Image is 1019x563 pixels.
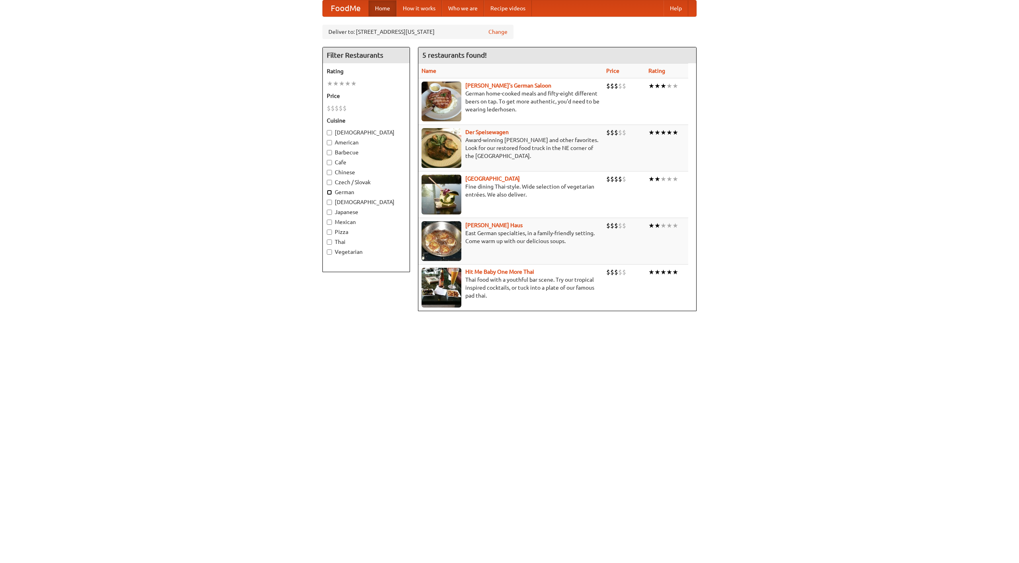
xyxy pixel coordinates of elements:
a: Name [422,68,436,74]
p: East German specialties, in a family-friendly setting. Come warm up with our delicious soups. [422,229,600,245]
a: Who we are [442,0,484,16]
li: ★ [648,128,654,137]
li: ★ [666,221,672,230]
li: $ [618,128,622,137]
li: ★ [672,221,678,230]
li: $ [618,268,622,277]
a: Recipe videos [484,0,532,16]
input: [DEMOGRAPHIC_DATA] [327,130,332,135]
div: Deliver to: [STREET_ADDRESS][US_STATE] [322,25,513,39]
p: German home-cooked meals and fifty-eight different beers on tap. To get more authentic, you'd nee... [422,90,600,113]
label: Chinese [327,168,406,176]
li: ★ [660,82,666,90]
li: ★ [672,175,678,183]
input: Japanese [327,210,332,215]
li: ★ [654,128,660,137]
li: $ [618,82,622,90]
li: $ [618,175,622,183]
li: ★ [672,268,678,277]
li: ★ [339,79,345,88]
img: esthers.jpg [422,82,461,121]
li: $ [606,268,610,277]
img: speisewagen.jpg [422,128,461,168]
li: ★ [345,79,351,88]
li: $ [606,128,610,137]
input: [DEMOGRAPHIC_DATA] [327,200,332,205]
input: American [327,140,332,145]
li: $ [606,82,610,90]
li: $ [339,104,343,113]
h5: Price [327,92,406,100]
input: German [327,190,332,195]
ng-pluralize: 5 restaurants found! [422,51,487,59]
li: $ [614,175,618,183]
input: Barbecue [327,150,332,155]
li: ★ [654,82,660,90]
h5: Rating [327,67,406,75]
li: ★ [660,268,666,277]
img: babythai.jpg [422,268,461,308]
a: Help [664,0,688,16]
li: $ [343,104,347,113]
input: Thai [327,240,332,245]
p: Thai food with a youthful bar scene. Try our tropical inspired cocktails, or tuck into a plate of... [422,276,600,300]
li: ★ [660,175,666,183]
li: ★ [648,268,654,277]
label: [DEMOGRAPHIC_DATA] [327,198,406,206]
label: Pizza [327,228,406,236]
a: Change [488,28,508,36]
li: ★ [672,82,678,90]
h5: Cuisine [327,117,406,125]
img: kohlhaus.jpg [422,221,461,261]
a: Home [369,0,396,16]
a: [PERSON_NAME] Haus [465,222,523,228]
li: $ [622,175,626,183]
p: Award-winning [PERSON_NAME] and other favorites. Look for our restored food truck in the NE corne... [422,136,600,160]
li: $ [618,221,622,230]
a: Hit Me Baby One More Thai [465,269,534,275]
a: FoodMe [323,0,369,16]
input: Chinese [327,170,332,175]
input: Mexican [327,220,332,225]
li: ★ [648,221,654,230]
li: $ [606,175,610,183]
input: Pizza [327,230,332,235]
label: German [327,188,406,196]
label: Barbecue [327,148,406,156]
label: [DEMOGRAPHIC_DATA] [327,129,406,136]
li: $ [622,268,626,277]
a: Price [606,68,619,74]
label: Vegetarian [327,248,406,256]
li: $ [614,82,618,90]
h4: Filter Restaurants [323,47,410,63]
label: Thai [327,238,406,246]
label: American [327,138,406,146]
li: $ [622,82,626,90]
li: $ [610,221,614,230]
input: Czech / Slovak [327,180,332,185]
label: Cafe [327,158,406,166]
p: Fine dining Thai-style. Wide selection of vegetarian entrées. We also deliver. [422,183,600,199]
li: $ [331,104,335,113]
li: ★ [666,82,672,90]
a: [GEOGRAPHIC_DATA] [465,175,520,182]
li: ★ [672,128,678,137]
li: ★ [660,128,666,137]
li: $ [610,268,614,277]
li: ★ [333,79,339,88]
li: ★ [666,128,672,137]
li: $ [606,221,610,230]
li: $ [622,221,626,230]
img: satay.jpg [422,175,461,214]
a: Der Speisewagen [465,129,509,135]
li: ★ [666,175,672,183]
a: [PERSON_NAME]'s German Saloon [465,82,551,89]
li: ★ [654,268,660,277]
li: ★ [648,175,654,183]
li: $ [614,128,618,137]
li: ★ [654,221,660,230]
li: ★ [648,82,654,90]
